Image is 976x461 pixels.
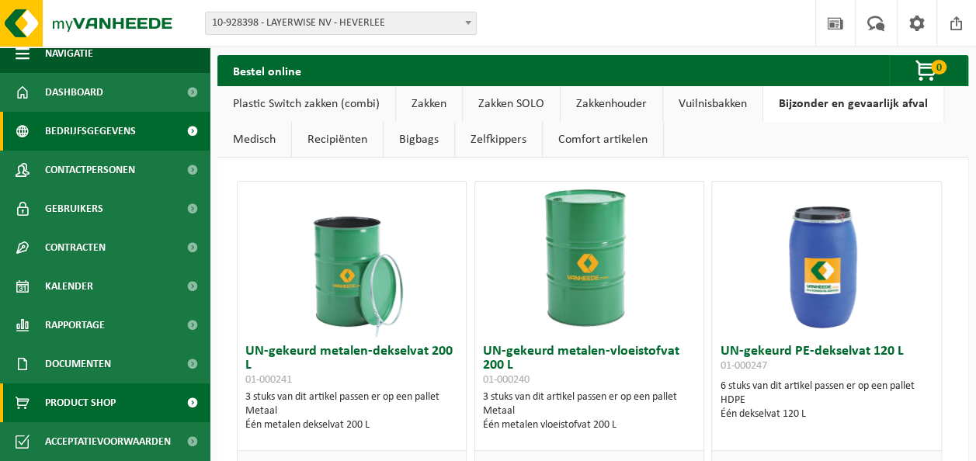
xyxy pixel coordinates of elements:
h2: Bestel online [217,55,317,85]
a: Zakkenhouder [561,86,662,122]
div: Metaal [245,404,459,418]
span: Documenten [45,345,111,383]
a: Recipiënten [292,122,383,158]
span: Dashboard [45,73,103,112]
a: Zakken [396,86,462,122]
h3: UN-gekeurd metalen-dekselvat 200 L [245,345,459,386]
span: 10-928398 - LAYERWISE NV - HEVERLEE [205,12,477,35]
div: Metaal [483,404,696,418]
img: 01-000240 [512,182,667,337]
div: HDPE [720,393,933,407]
span: Contracten [45,228,106,267]
div: Één metalen vloeistofvat 200 L [483,418,696,432]
span: Contactpersonen [45,151,135,189]
a: Zakken SOLO [463,86,560,122]
span: 10-928398 - LAYERWISE NV - HEVERLEE [206,12,476,34]
a: Bijzonder en gevaarlijk afval [763,86,943,122]
span: 01-000247 [720,360,766,372]
img: 01-000241 [274,182,429,337]
a: Zelfkippers [455,122,542,158]
div: 6 stuks van dit artikel passen er op een pallet [720,380,933,421]
span: Product Shop [45,383,116,422]
span: Acceptatievoorwaarden [45,422,171,461]
div: Één dekselvat 120 L [720,407,933,421]
button: 0 [889,55,967,86]
span: Rapportage [45,306,105,345]
span: 01-000241 [245,374,292,386]
div: 3 stuks van dit artikel passen er op een pallet [483,390,696,432]
span: Navigatie [45,34,93,73]
div: 3 stuks van dit artikel passen er op een pallet [245,390,459,432]
span: 01-000240 [483,374,530,386]
span: Kalender [45,267,93,306]
span: Bedrijfsgegevens [45,112,136,151]
a: Bigbags [384,122,454,158]
h3: UN-gekeurd PE-dekselvat 120 L [720,345,933,376]
h3: UN-gekeurd metalen-vloeistofvat 200 L [483,345,696,386]
a: Medisch [217,122,291,158]
div: Één metalen dekselvat 200 L [245,418,459,432]
a: Vuilnisbakken [663,86,762,122]
a: Comfort artikelen [543,122,663,158]
a: Plastic Switch zakken (combi) [217,86,395,122]
span: 0 [931,60,946,75]
img: 01-000247 [749,182,905,337]
span: Gebruikers [45,189,103,228]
